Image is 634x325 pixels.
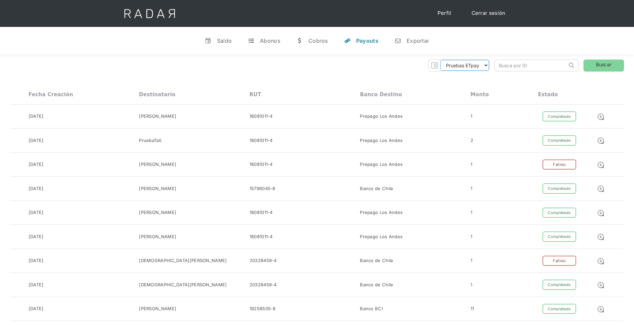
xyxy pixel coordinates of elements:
[29,113,44,120] div: [DATE]
[250,113,273,120] div: 16081011-4
[495,60,567,71] input: Busca por ID
[29,92,73,98] div: Fecha creación
[250,161,273,168] div: 16081011-4
[597,113,604,120] img: Detalle
[471,305,474,312] div: 11
[248,37,255,44] div: t
[296,37,303,44] div: w
[543,183,576,194] div: Completado
[360,282,393,288] div: Banco de Chile
[356,37,378,44] div: Payouts
[217,37,232,44] div: Saldo
[139,113,176,120] div: [PERSON_NAME]
[471,137,473,144] div: 2
[29,257,44,264] div: [DATE]
[428,60,489,71] form: Form
[597,137,604,144] img: Detalle
[465,7,512,20] a: Cerrar sesión
[308,37,328,44] div: Cobros
[543,280,576,290] div: Completado
[471,185,472,192] div: 1
[407,37,429,44] div: Exportar
[260,37,280,44] div: Abonos
[597,257,604,265] img: Detalle
[543,159,576,170] div: Fallido
[543,111,576,122] div: Completado
[597,281,604,289] img: Detalle
[360,137,403,144] div: Prepago Los Andes
[29,282,44,288] div: [DATE]
[344,37,351,44] div: y
[597,209,604,217] img: Detalle
[597,161,604,169] img: Detalle
[471,92,489,98] div: Monto
[29,305,44,312] div: [DATE]
[360,209,403,216] div: Prepago Los Andes
[597,185,604,192] img: Detalle
[360,257,393,264] div: Banco de Chile
[139,233,176,240] div: [PERSON_NAME]
[431,7,458,20] a: Perfil
[250,233,273,240] div: 16081011-4
[250,209,273,216] div: 16081011-4
[250,305,276,312] div: 19258505-8
[250,282,277,288] div: 20328459-4
[471,113,472,120] div: 1
[360,161,403,168] div: Prepago Los Andes
[139,257,227,264] div: [DEMOGRAPHIC_DATA][PERSON_NAME]
[139,137,161,144] div: PruebaTati
[471,282,472,288] div: 1
[250,185,275,192] div: 15796045-8
[471,233,472,240] div: 1
[29,137,44,144] div: [DATE]
[205,37,212,44] div: v
[29,233,44,240] div: [DATE]
[139,185,176,192] div: [PERSON_NAME]
[139,209,176,216] div: [PERSON_NAME]
[538,92,558,98] div: Estado
[29,185,44,192] div: [DATE]
[395,37,401,44] div: n
[471,161,472,168] div: 1
[597,305,604,313] img: Detalle
[543,208,576,218] div: Completado
[360,305,383,312] div: Banco BCI
[139,92,175,98] div: Destinatario
[471,209,472,216] div: 1
[250,137,273,144] div: 16081011-4
[543,304,576,314] div: Completado
[471,257,472,264] div: 1
[139,305,176,312] div: [PERSON_NAME]
[543,256,576,266] div: Fallido
[139,161,176,168] div: [PERSON_NAME]
[597,233,604,241] img: Detalle
[360,113,403,120] div: Prepago Los Andes
[543,135,576,146] div: Completado
[139,282,227,288] div: [DEMOGRAPHIC_DATA][PERSON_NAME]
[29,209,44,216] div: [DATE]
[29,161,44,168] div: [DATE]
[584,60,624,71] a: Buscar
[360,92,402,98] div: Banco destino
[543,231,576,242] div: Completado
[360,233,403,240] div: Prepago Los Andes
[250,257,277,264] div: 20328459-4
[360,185,393,192] div: Banco de Chile
[250,92,261,98] div: RUT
